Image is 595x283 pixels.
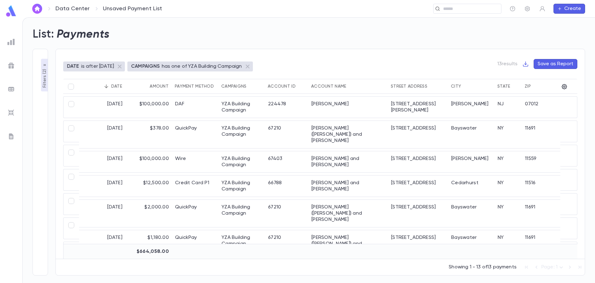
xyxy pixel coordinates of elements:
div: Account ID [268,84,296,89]
img: imports_grey.530a8a0e642e233f2baf0ef88e8c9fcb.svg [7,109,15,116]
div: [STREET_ADDRESS] [388,230,448,258]
div: Bayswater [448,230,495,258]
div: [PERSON_NAME] ([PERSON_NAME]) and [PERSON_NAME] [308,121,388,148]
div: [STREET_ADDRESS] [388,200,448,227]
div: Page: 1 [541,262,565,272]
div: Bayswater [448,121,495,148]
div: QuickPay [172,230,218,258]
div: DATEis after [DATE] [63,62,125,71]
div: Zip [525,84,531,89]
img: reports_grey.c525e4749d1bce6a11f5fe2a8de1b229.svg [7,38,15,46]
img: batches_grey.339ca447c9d9533ef1741baa751efc33.svg [7,85,15,93]
div: 07012 [522,97,568,118]
p: Unsaved Payment List [103,5,162,12]
div: YZA Building Campaign [218,200,265,227]
div: QuickPay [172,200,218,227]
div: YZA Building Campaign [218,97,265,118]
p: has one of YZA Building Campaign [162,63,242,70]
div: Cedarhurst [448,176,495,197]
p: is after [DATE] [81,63,114,70]
div: 67403 [265,151,308,172]
div: City [451,84,461,89]
div: Date [111,84,122,89]
div: [STREET_ADDRESS][PERSON_NAME] [388,97,448,118]
div: [PERSON_NAME] ([PERSON_NAME]) and [PERSON_NAME] [308,230,388,258]
div: NY [495,230,522,258]
div: [PERSON_NAME] [308,97,388,118]
div: $664,058.00 [126,244,172,259]
p: Filters ( 2 ) [42,68,48,88]
a: Data Center [55,5,90,12]
div: [DATE] [79,121,126,148]
div: State [497,84,510,89]
div: NY [495,200,522,227]
span: Page: 1 [541,265,558,270]
div: Bayswater [448,200,495,227]
div: NY [495,151,522,172]
img: logo [5,5,17,17]
div: Payment Method [175,84,214,89]
div: Credit Card P1 [172,176,218,197]
div: [PERSON_NAME] and [PERSON_NAME] [308,151,388,172]
button: Create [553,4,585,14]
div: [PERSON_NAME] ([PERSON_NAME]) and [PERSON_NAME] [308,200,388,227]
div: 67210 [265,121,308,148]
div: $2,000.00 [126,200,172,227]
h2: List: [33,28,54,41]
div: $12,500.00 [126,176,172,197]
div: 11516 [522,176,568,197]
div: NY [495,121,522,148]
img: home_white.a664292cf8c1dea59945f0da9f25487c.svg [33,6,41,11]
img: campaigns_grey.99e729a5f7ee94e3726e6486bddda8f1.svg [7,62,15,69]
div: CAMPAIGNShas one of YZA Building Campaign [127,62,253,71]
div: [STREET_ADDRESS] [388,176,448,197]
div: QuickPay [172,121,218,148]
div: $378.00 [126,121,172,148]
div: 11691 [522,230,568,258]
div: 11559 [522,151,568,172]
div: [DATE] [79,176,126,197]
div: NJ [495,97,522,118]
div: YZA Building Campaign [218,176,265,197]
div: Amount [150,84,169,89]
div: [DATE] [79,230,126,258]
div: [DATE] [79,200,126,227]
p: Showing 1 - 13 of 13 payments [449,264,517,270]
img: letters_grey.7941b92b52307dd3b8a917253454ce1c.svg [7,133,15,140]
div: 67210 [265,230,308,258]
div: YZA Building Campaign [218,151,265,172]
button: Save as Report [534,59,577,69]
button: Filters (2) [41,59,48,92]
div: [STREET_ADDRESS] [388,121,448,148]
div: [PERSON_NAME] [448,151,495,172]
div: [DATE] [79,151,126,172]
div: [PERSON_NAME] [448,97,495,118]
div: Street Address [391,84,427,89]
div: 66788 [265,176,308,197]
p: 13 results [497,61,518,67]
div: YZA Building Campaign [218,230,265,258]
div: 11691 [522,200,568,227]
div: $1,180.00 [126,230,172,258]
p: CAMPAIGNS [131,63,160,70]
div: $100,000.00 [126,151,172,172]
button: Sort [101,81,111,91]
div: [STREET_ADDRESS] [388,151,448,172]
p: DATE [67,63,79,70]
div: NY [495,176,522,197]
div: 11691 [522,121,568,148]
div: Account Name [311,84,346,89]
div: [PERSON_NAME] and [PERSON_NAME] [308,176,388,197]
div: YZA Building Campaign [218,121,265,148]
div: Wire [172,151,218,172]
div: Campaigns [221,84,247,89]
div: 224478 [265,97,308,118]
div: DAF [172,97,218,118]
div: [DATE] [79,97,126,118]
div: 67210 [265,200,308,227]
div: $100,000.00 [126,97,172,118]
h2: Payments [57,28,110,41]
